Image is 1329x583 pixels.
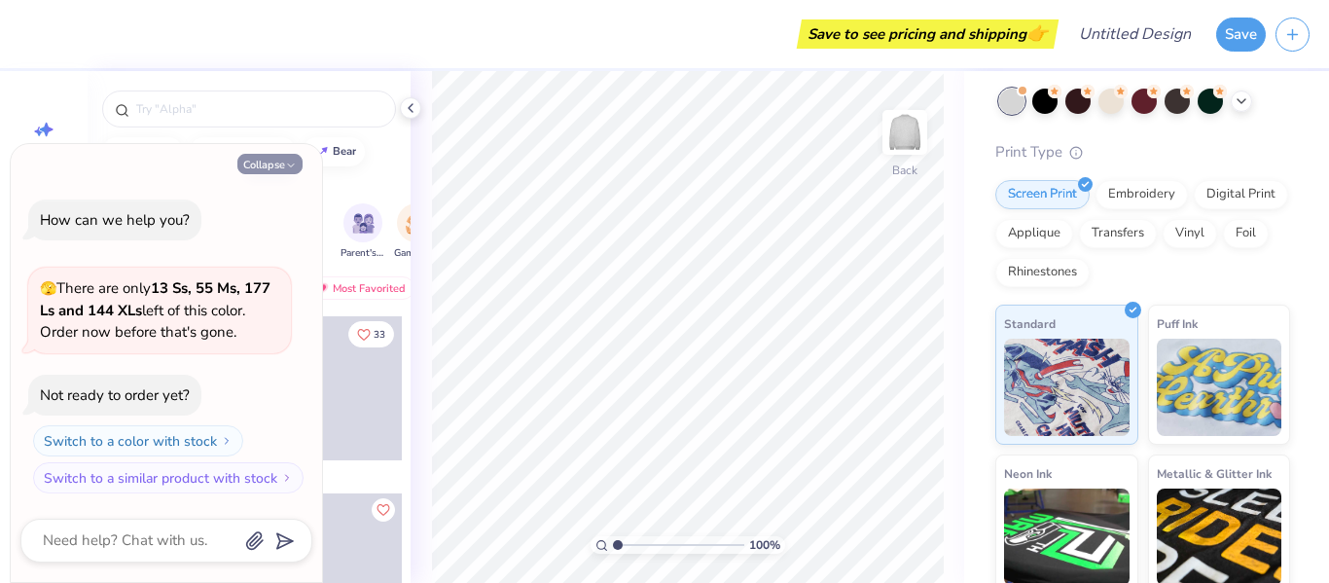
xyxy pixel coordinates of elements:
[305,276,414,300] div: Most Favorited
[1223,219,1269,248] div: Foil
[995,180,1090,209] div: Screen Print
[394,203,439,261] div: filter for Game Day
[40,278,270,342] span: There are only left of this color. Order now before that's gone.
[102,137,183,166] button: football
[303,137,365,166] button: bear
[237,154,303,174] button: Collapse
[341,203,385,261] div: filter for Parent's Weekend
[40,279,56,298] span: 🫣
[394,203,439,261] button: filter button
[40,385,190,405] div: Not ready to order yet?
[749,536,780,554] span: 100 %
[1157,339,1282,436] img: Puff Ink
[1194,180,1288,209] div: Digital Print
[40,210,190,230] div: How can we help you?
[1004,339,1130,436] img: Standard
[374,330,385,340] span: 33
[352,212,375,235] img: Parent's Weekend Image
[341,203,385,261] button: filter button
[1216,18,1266,52] button: Save
[1096,180,1188,209] div: Embroidery
[341,246,385,261] span: Parent's Weekend
[892,162,917,179] div: Back
[134,99,383,119] input: Try "Alpha"
[33,462,304,493] button: Switch to a similar product with stock
[33,425,243,456] button: Switch to a color with stock
[1079,219,1157,248] div: Transfers
[394,246,439,261] span: Game Day
[333,146,356,157] div: bear
[221,435,233,447] img: Switch to a color with stock
[1157,313,1198,334] span: Puff Ink
[802,19,1054,49] div: Save to see pricing and shipping
[995,219,1073,248] div: Applique
[885,113,924,152] img: Back
[995,141,1290,164] div: Print Type
[348,321,394,347] button: Like
[1004,313,1056,334] span: Standard
[190,137,296,166] button: homecoming
[1004,463,1052,484] span: Neon Ink
[1063,15,1206,54] input: Untitled Design
[1163,219,1217,248] div: Vinyl
[281,472,293,484] img: Switch to a similar product with stock
[372,498,395,522] button: Like
[406,212,428,235] img: Game Day Image
[1026,21,1048,45] span: 👉
[995,258,1090,287] div: Rhinestones
[1157,463,1272,484] span: Metallic & Glitter Ink
[40,278,270,320] strong: 13 Ss, 55 Ms, 177 Ls and 144 XLs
